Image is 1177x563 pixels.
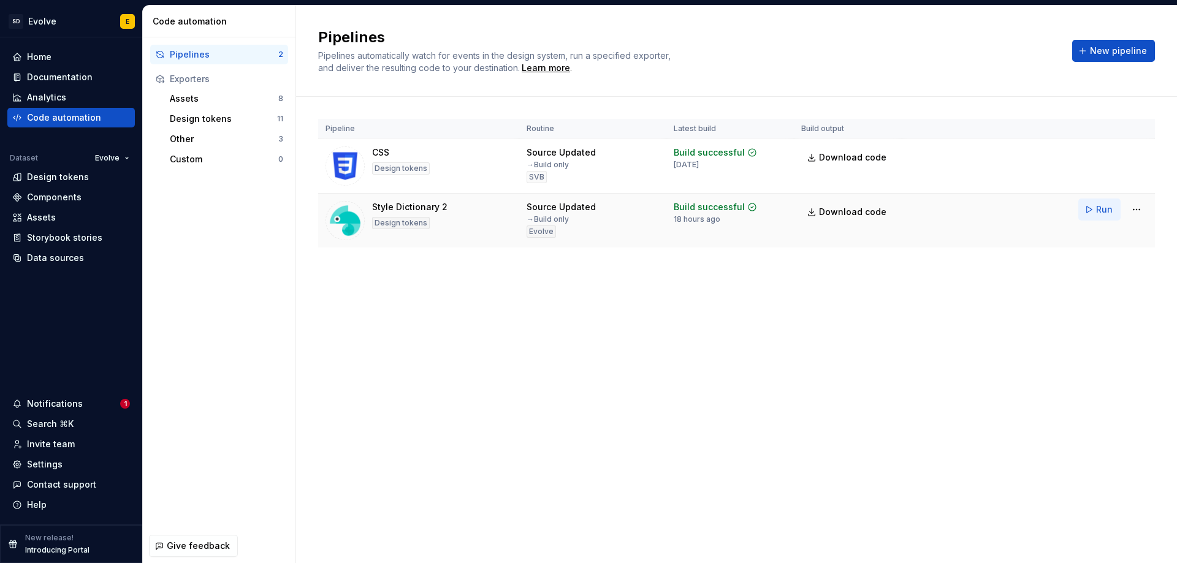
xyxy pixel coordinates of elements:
span: New pipeline [1090,45,1147,57]
div: → Build only [527,160,569,170]
div: Pipelines [170,48,278,61]
a: Data sources [7,248,135,268]
div: Other [170,133,278,145]
div: Design tokens [170,113,277,125]
button: Custom0 [165,149,288,169]
div: Help [27,499,47,511]
div: Exporters [170,73,283,85]
button: Run [1078,198,1121,221]
div: Design tokens [27,171,89,183]
div: Build successful [674,201,745,213]
a: Storybook stories [7,228,135,247]
button: New pipeline [1072,40,1155,62]
div: Data sources [27,252,84,264]
div: Source Updated [527,201,596,213]
span: Give feedback [167,540,230,552]
a: Assets [7,208,135,227]
div: Storybook stories [27,232,102,244]
div: Assets [170,93,278,105]
h2: Pipelines [318,28,1057,47]
div: E [126,17,129,26]
button: Evolve [90,149,135,167]
span: Evolve [95,153,120,163]
div: Design tokens [372,217,430,229]
div: [DATE] [674,160,699,170]
div: 18 hours ago [674,214,720,224]
span: Download code [819,206,886,218]
a: Code automation [7,108,135,127]
div: Invite team [27,438,75,450]
a: Download code [801,201,894,223]
a: Home [7,47,135,67]
a: Components [7,187,135,207]
div: Documentation [27,71,93,83]
span: Pipelines automatically watch for events in the design system, run a specified exporter, and deli... [318,50,673,73]
div: Evolve [28,15,56,28]
button: Pipelines2 [150,45,288,64]
a: Design tokens [7,167,135,187]
th: Routine [519,119,666,139]
span: . [520,64,572,73]
div: Home [27,51,51,63]
a: Analytics [7,88,135,107]
div: Style Dictionary 2 [372,201,448,213]
a: Documentation [7,67,135,87]
span: Download code [819,151,886,164]
div: Dataset [10,153,38,163]
div: 2 [278,50,283,59]
div: Contact support [27,478,96,491]
th: Latest build [666,119,794,139]
div: Search ⌘K [27,418,74,430]
div: CSS [372,146,389,159]
div: SD [9,14,23,29]
button: Assets8 [165,89,288,108]
div: 0 [278,154,283,164]
div: Settings [27,458,63,470]
div: Source Updated [527,146,596,159]
p: Introducing Portal [25,545,90,555]
button: Contact support [7,475,135,494]
a: Settings [7,455,135,474]
div: Components [27,191,82,203]
button: SDEvolveE [2,8,140,34]
a: Learn more [522,62,570,74]
div: Assets [27,211,56,224]
div: Design tokens [372,162,430,175]
div: → Build only [527,214,569,224]
div: Custom [170,153,278,165]
th: Build output [794,119,902,139]
button: Notifications1 [7,394,135,414]
p: New release! [25,533,74,543]
span: 1 [120,399,130,409]
button: Search ⌘K [7,414,135,434]
div: Code automation [153,15,291,28]
div: Evolve [527,225,556,238]
a: Invite team [7,434,135,454]
span: Run [1096,203,1113,216]
button: Help [7,495,135,515]
div: 3 [278,134,283,144]
div: Build successful [674,146,745,159]
div: 8 [278,94,283,104]
div: Notifications [27,398,83,410]
div: 11 [277,114,283,124]
a: Download code [801,146,894,168]
th: Pipeline [318,119,519,139]
button: Other3 [165,129,288,149]
div: Analytics [27,91,66,104]
button: Design tokens11 [165,109,288,129]
div: SVB [527,171,547,183]
button: Give feedback [149,535,238,557]
div: Code automation [27,111,101,124]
